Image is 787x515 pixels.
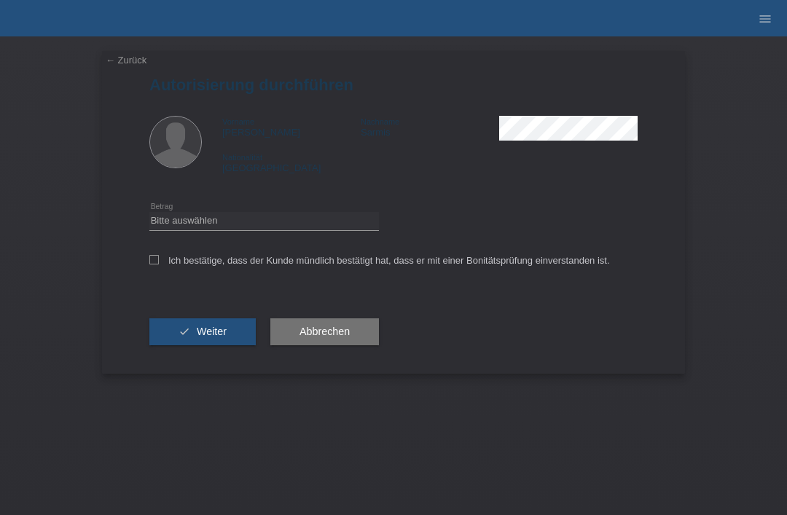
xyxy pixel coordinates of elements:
[361,116,499,138] div: Sarmis
[222,117,254,126] span: Vorname
[197,326,227,337] span: Weiter
[222,116,361,138] div: [PERSON_NAME]
[179,326,190,337] i: check
[299,326,350,337] span: Abbrechen
[149,76,638,94] h1: Autorisierung durchführen
[222,153,262,162] span: Nationalität
[149,318,256,346] button: check Weiter
[758,12,772,26] i: menu
[751,14,780,23] a: menu
[361,117,399,126] span: Nachname
[222,152,361,173] div: [GEOGRAPHIC_DATA]
[106,55,146,66] a: ← Zurück
[270,318,379,346] button: Abbrechen
[149,255,610,266] label: Ich bestätige, dass der Kunde mündlich bestätigt hat, dass er mit einer Bonitätsprüfung einversta...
